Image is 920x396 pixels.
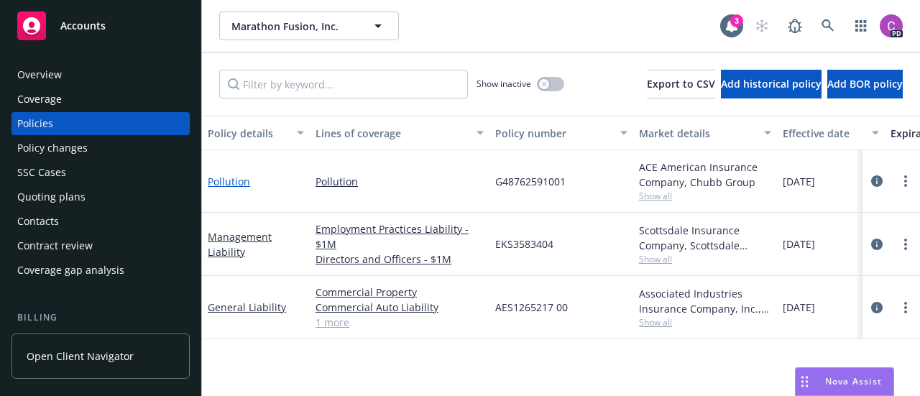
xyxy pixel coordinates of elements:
[219,70,468,98] input: Filter by keyword...
[639,223,771,253] div: Scottsdale Insurance Company, Scottsdale Insurance Company (Nationwide), E-Risk Services, RT Spec...
[316,315,484,330] a: 1 more
[316,174,484,189] a: Pollution
[868,299,885,316] a: circleInformation
[17,63,62,86] div: Overview
[17,185,86,208] div: Quoting plans
[316,252,484,267] a: Directors and Officers - $1M
[11,137,190,160] a: Policy changes
[897,236,914,253] a: more
[316,285,484,300] a: Commercial Property
[310,116,489,150] button: Lines of coverage
[783,174,815,189] span: [DATE]
[647,77,715,91] span: Export to CSV
[795,367,894,396] button: Nova Assist
[316,126,468,141] div: Lines of coverage
[825,375,882,387] span: Nova Assist
[847,11,875,40] a: Switch app
[208,230,272,259] a: Management Liability
[11,185,190,208] a: Quoting plans
[495,126,612,141] div: Policy number
[814,11,842,40] a: Search
[639,286,771,316] div: Associated Industries Insurance Company, Inc., AmTrust Financial Services, RT Specialty Insurance...
[721,77,822,91] span: Add historical policy
[11,63,190,86] a: Overview
[639,253,771,265] span: Show all
[781,11,809,40] a: Report a Bug
[316,300,484,315] a: Commercial Auto Liability
[897,299,914,316] a: more
[208,175,250,188] a: Pollution
[11,234,190,257] a: Contract review
[783,126,863,141] div: Effective date
[477,78,531,90] span: Show inactive
[11,88,190,111] a: Coverage
[721,70,822,98] button: Add historical policy
[639,190,771,202] span: Show all
[647,70,715,98] button: Export to CSV
[11,112,190,135] a: Policies
[796,368,814,395] div: Drag to move
[639,160,771,190] div: ACE American Insurance Company, Chubb Group
[11,210,190,233] a: Contacts
[783,300,815,315] span: [DATE]
[11,161,190,184] a: SSC Cases
[60,20,106,32] span: Accounts
[208,300,286,314] a: General Liability
[17,112,53,135] div: Policies
[827,70,903,98] button: Add BOR policy
[17,137,88,160] div: Policy changes
[17,259,124,282] div: Coverage gap analysis
[868,236,885,253] a: circleInformation
[11,310,190,325] div: Billing
[777,116,885,150] button: Effective date
[495,236,553,252] span: EKS3583404
[783,236,815,252] span: [DATE]
[639,126,755,141] div: Market details
[730,14,743,27] div: 3
[17,210,59,233] div: Contacts
[495,300,568,315] span: AES1265217 00
[208,126,288,141] div: Policy details
[489,116,633,150] button: Policy number
[17,161,66,184] div: SSC Cases
[17,234,93,257] div: Contract review
[11,259,190,282] a: Coverage gap analysis
[231,19,356,34] span: Marathon Fusion, Inc.
[219,11,399,40] button: Marathon Fusion, Inc.
[897,172,914,190] a: more
[11,6,190,46] a: Accounts
[639,316,771,328] span: Show all
[495,174,566,189] span: G48762591001
[827,77,903,91] span: Add BOR policy
[202,116,310,150] button: Policy details
[17,88,62,111] div: Coverage
[316,221,484,252] a: Employment Practices Liability - $1M
[633,116,777,150] button: Market details
[880,14,903,37] img: photo
[747,11,776,40] a: Start snowing
[27,349,134,364] span: Open Client Navigator
[868,172,885,190] a: circleInformation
